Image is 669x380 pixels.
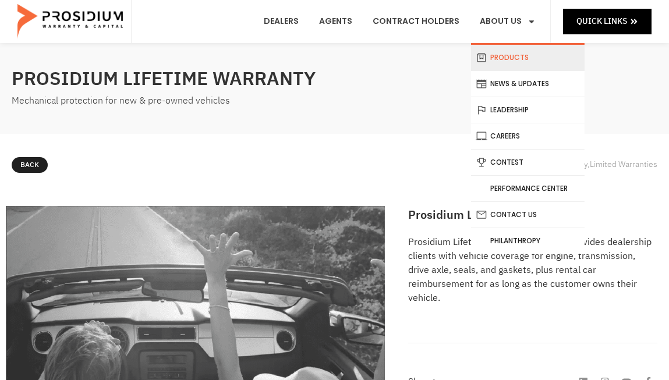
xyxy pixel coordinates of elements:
[576,14,627,29] span: Quick Links
[408,235,657,305] p: Prosidium Lifetime Warranty program provides dealership clients with vehicle coverage for engine,...
[471,71,585,97] a: News & Updates
[471,123,585,149] a: Careers
[471,45,585,70] a: Products
[525,158,657,171] span: ,
[20,159,39,172] span: Back
[471,202,585,228] a: Contact Us
[471,43,585,254] ul: About Us
[12,65,329,93] h2: Prosidium Lifetime Warranty
[12,93,329,109] div: Mechanical protection for new & pre-owned vehicles
[471,176,585,201] a: Performance Center
[471,150,585,175] a: Contest
[590,158,657,171] span: Limited Warranties
[12,157,48,173] a: Back
[471,228,585,254] a: Philanthropy
[408,206,657,223] h2: Prosidium Lifetime Warranty
[471,97,585,123] a: Leadership
[563,9,652,34] a: Quick Links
